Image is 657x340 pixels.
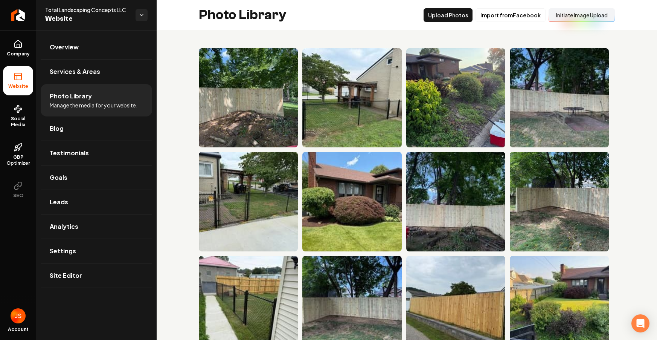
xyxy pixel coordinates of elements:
[631,314,649,332] div: Open Intercom Messenger
[11,308,26,323] img: James Shamoun
[549,8,615,22] button: Initiate Image Upload
[50,67,100,76] span: Services & Areas
[11,9,25,21] img: Rebolt Logo
[3,137,33,172] a: GBP Optimizer
[45,14,130,24] span: Website
[3,154,33,166] span: GBP Optimizer
[50,247,76,256] span: Settings
[50,271,82,280] span: Site Editor
[302,152,401,251] img: Brick house with manicured lawn, shrubs, and trees under a sunny blue sky.
[199,48,298,147] img: Wooden fence under tall trees in a yard, with logs and debris in the foreground.
[510,48,609,147] img: Wooden fence enclosing a yard with a picnic table and tree canopy on a sunny day.
[41,116,152,141] a: Blog
[406,48,505,147] img: Front yard landscaping with colorful shrubs and well-maintained greenery in residential area.
[41,263,152,288] a: Site Editor
[199,152,298,251] img: Chain-link fence enclosing a small lawn and patio area with a grill and parked truck.
[406,152,505,251] img: Wooden fence installed in a wooded area with trees and debris on the ground.
[3,98,33,134] a: Social Media
[50,149,89,158] span: Testimonials
[50,198,68,207] span: Leads
[5,83,31,89] span: Website
[4,51,33,57] span: Company
[41,190,152,214] a: Leads
[10,193,26,199] span: SEO
[41,60,152,84] a: Services & Areas
[199,8,287,23] h2: Photo Library
[50,92,92,101] span: Photo Library
[41,141,152,165] a: Testimonials
[41,214,152,239] a: Analytics
[424,8,473,22] button: Upload Photos
[510,152,609,251] img: New wooden fence installation in a backyard with lush green grass and shade from trees.
[476,8,546,22] button: Import fromFacebook
[45,6,130,14] span: Total Landscaping Concepts LLC
[3,34,33,63] a: Company
[50,101,137,109] span: Manage the media for your website.
[50,124,64,133] span: Blog
[302,48,401,147] img: Backyard with a chain-link fence, gazebo, and grass area beside a residential home.
[41,35,152,59] a: Overview
[3,116,33,128] span: Social Media
[41,239,152,263] a: Settings
[50,173,67,182] span: Goals
[8,326,29,332] span: Account
[3,175,33,205] button: SEO
[50,43,79,52] span: Overview
[50,222,78,231] span: Analytics
[41,165,152,190] a: Goals
[11,308,26,323] button: Open user button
